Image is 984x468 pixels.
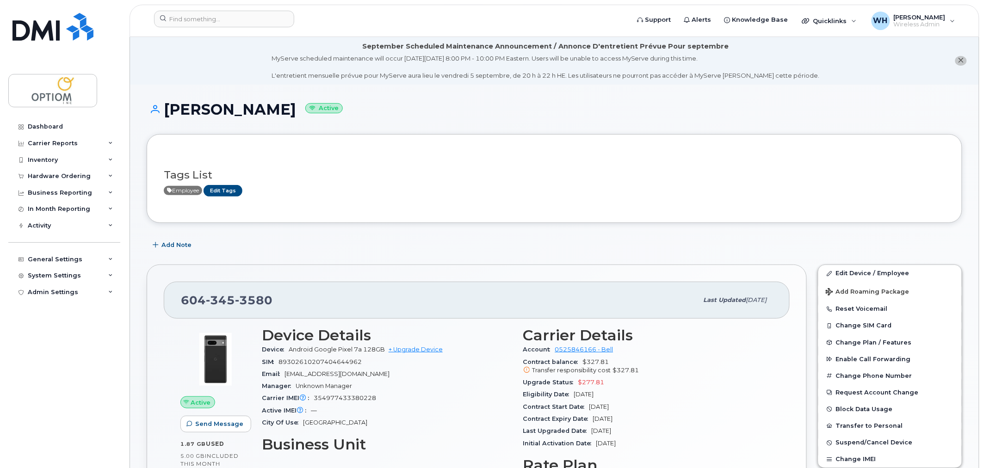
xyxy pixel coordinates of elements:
button: Change SIM Card [818,317,962,334]
span: City Of Use [262,419,303,426]
span: 354977433380228 [314,394,376,401]
h3: Device Details [262,327,512,344]
button: Send Message [180,416,251,432]
span: included this month [180,452,239,468]
a: 0525846166 - Bell [555,346,613,353]
span: Send Message [195,419,243,428]
span: Contract Expiry Date [523,415,593,422]
button: Change Phone Number [818,368,962,384]
span: 5.00 GB [180,453,205,459]
span: Eligibility Date [523,391,574,398]
span: Upgrade Status [523,379,578,386]
h3: Tags List [164,169,945,181]
div: MyServe scheduled maintenance will occur [DATE][DATE] 8:00 PM - 10:00 PM Eastern. Users will be u... [272,54,820,80]
button: Change Plan / Features [818,334,962,351]
button: Change IMEI [818,451,962,468]
span: Account [523,346,555,353]
span: [DATE] [574,391,594,398]
span: [DATE] [593,415,613,422]
a: Edit Device / Employee [818,265,962,282]
span: 3580 [235,293,272,307]
span: 345 [206,293,235,307]
button: Block Data Usage [818,401,962,418]
h3: Business Unit [262,436,512,453]
button: close notification [955,56,967,66]
span: Active [191,398,211,407]
span: [DATE] [596,440,616,447]
span: [GEOGRAPHIC_DATA] [303,419,367,426]
span: 1.87 GB [180,441,206,447]
button: Transfer to Personal [818,418,962,434]
span: Contract balance [523,358,583,365]
span: [DATE] [589,403,609,410]
button: Request Account Change [818,384,962,401]
div: September Scheduled Maintenance Announcement / Annonce D'entretient Prévue Pour septembre [363,42,729,51]
span: Last Upgraded Date [523,427,592,434]
span: Add Roaming Package [826,288,910,297]
span: Active IMEI [262,407,311,414]
span: used [206,440,224,447]
button: Add Note [147,237,199,253]
span: SIM [262,358,278,365]
button: Enable Call Forwarding [818,351,962,368]
a: Edit Tags [204,185,242,197]
span: 604 [181,293,272,307]
span: $327.81 [613,367,639,374]
span: $277.81 [578,379,605,386]
span: Contract Start Date [523,403,589,410]
span: [EMAIL_ADDRESS][DOMAIN_NAME] [285,370,390,377]
h1: [PERSON_NAME] [147,101,962,117]
span: Initial Activation Date [523,440,596,447]
a: + Upgrade Device [389,346,443,353]
span: Last updated [704,296,746,303]
span: 89302610207404644962 [278,358,362,365]
button: Suspend/Cancel Device [818,434,962,451]
span: — [311,407,317,414]
span: Enable Call Forwarding [836,356,911,363]
span: Manager [262,382,296,389]
h3: Carrier Details [523,327,774,344]
span: [DATE] [746,296,767,303]
span: Add Note [161,240,192,249]
button: Reset Voicemail [818,301,962,317]
span: Transfer responsibility cost [532,367,611,374]
span: Android Google Pixel 7a 128GB [289,346,385,353]
span: Unknown Manager [296,382,352,389]
span: [DATE] [592,427,612,434]
span: Carrier IMEI [262,394,314,401]
span: Change Plan / Features [836,339,912,346]
span: Suspend/Cancel Device [836,439,913,446]
span: Active [164,186,202,195]
button: Add Roaming Package [818,282,962,301]
small: Active [305,103,343,114]
img: image20231002-3703462-3n0zy9.jpeg [188,332,243,387]
span: Email [262,370,285,377]
span: Device [262,346,289,353]
span: $327.81 [523,358,774,375]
